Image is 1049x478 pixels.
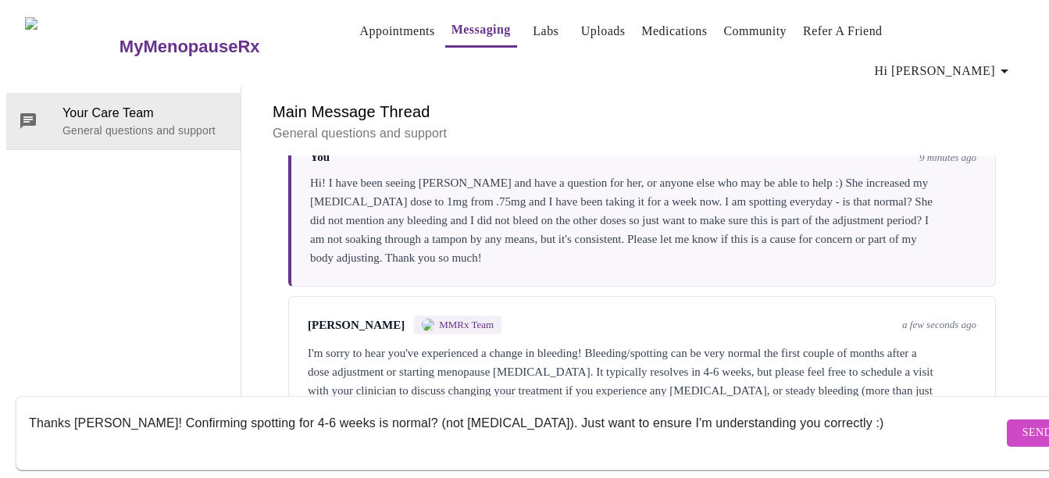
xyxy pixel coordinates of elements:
span: [PERSON_NAME] [308,319,405,332]
span: 9 minutes ago [919,152,976,164]
p: General questions and support [273,124,1012,143]
button: Labs [521,16,571,47]
h3: MyMenopauseRx [120,37,260,57]
textarea: Send a message about your appointment [29,408,1003,458]
button: Medications [635,16,713,47]
span: MMRx Team [439,319,494,331]
a: MyMenopauseRx [117,20,322,74]
a: Labs [533,20,558,42]
button: Refer a Friend [797,16,889,47]
span: Hi [PERSON_NAME] [875,60,1014,82]
span: You [310,151,330,164]
div: Hi! I have been seeing [PERSON_NAME] and have a question for her, or anyone else who may be able ... [310,173,976,267]
a: Refer a Friend [803,20,883,42]
span: Your Care Team [62,104,228,123]
span: a few seconds ago [902,319,976,331]
button: Community [717,16,793,47]
a: Messaging [451,19,511,41]
div: I'm sorry to hear you've experienced a change in bleeding! Bleeding/spotting can be very normal t... [308,344,976,419]
a: Community [723,20,787,42]
button: Appointments [354,16,441,47]
img: MMRX [422,319,434,331]
h6: Main Message Thread [273,99,1012,124]
button: Uploads [575,16,632,47]
p: General questions and support [62,123,228,138]
a: Medications [641,20,707,42]
a: Appointments [360,20,435,42]
button: Messaging [445,14,517,48]
a: Uploads [581,20,626,42]
img: MyMenopauseRx Logo [25,17,117,76]
button: Hi [PERSON_NAME] [869,55,1020,87]
div: Your Care TeamGeneral questions and support [6,93,241,149]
